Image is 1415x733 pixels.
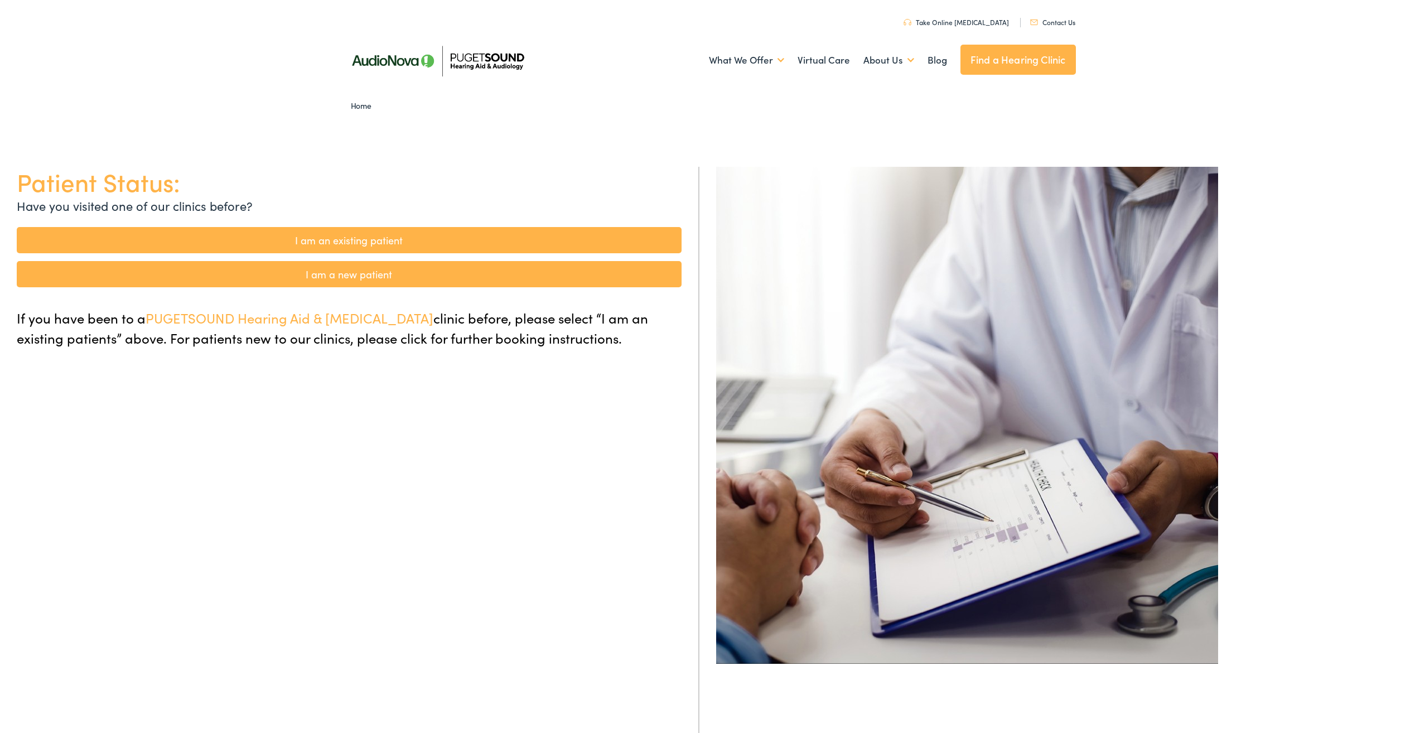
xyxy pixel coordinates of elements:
[904,19,911,26] img: utility icon
[1030,17,1075,27] a: Contact Us
[709,40,784,81] a: What We Offer
[863,40,914,81] a: About Us
[146,308,433,327] span: PUGETSOUND Hearing Aid & [MEDICAL_DATA]
[904,17,1009,27] a: Take Online [MEDICAL_DATA]
[17,227,682,253] a: I am an existing patient
[17,196,682,215] p: Have you visited one of our clinics before?
[17,167,682,196] h1: Patient Status:
[17,261,682,287] a: I am a new patient
[798,40,850,81] a: Virtual Care
[960,45,1076,75] a: Find a Hearing Clinic
[17,308,682,348] p: If you have been to a clinic before, please select “I am an existing patients” above. For patient...
[1030,20,1038,25] img: utility icon
[351,100,377,111] a: Home
[716,167,1218,664] img: Abstract blur image potentially serving as a placeholder or background.
[928,40,947,81] a: Blog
